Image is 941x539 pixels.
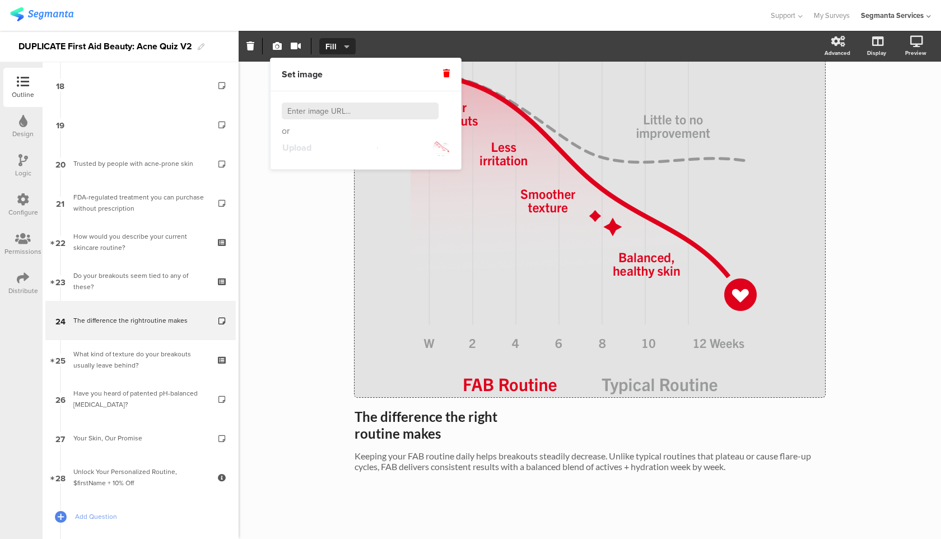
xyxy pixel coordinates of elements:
[45,183,236,222] a: 21 FDA-regulated treatment you can purchase without prescription
[56,79,64,91] span: 18
[10,7,73,21] img: segmanta logo
[73,192,207,214] div: FDA-regulated treatment you can purchase without prescription
[55,354,66,366] span: 25
[73,433,207,444] div: Your Skin, Our Promise
[45,222,236,262] a: 22 How would you describe your current skincare routine?
[55,471,66,484] span: 28
[45,66,236,105] a: 18
[73,388,207,410] div: Have you heard of patented pH-balanced Niacinamide?
[55,393,66,405] span: 26
[45,379,236,419] a: 26 Have you heard of patented pH-balanced [MEDICAL_DATA]?
[8,286,38,296] div: Distribute
[55,275,66,287] span: 23
[56,197,64,209] span: 21
[56,118,64,131] span: 19
[73,349,207,371] div: What kind of texture do your breakouts usually leave behind?
[12,129,34,139] div: Design
[73,231,207,253] div: How would you describe your current skincare routine?
[55,314,66,327] span: 24
[45,105,236,144] a: 19
[867,49,886,57] div: Display
[411,44,770,397] img: The difference the rightroutine makes cover image
[355,425,441,442] strong: routine makes
[905,49,926,57] div: Preview
[73,315,207,326] div: The difference the rightroutine makes
[45,262,236,301] a: 23 Do your breakouts seem tied to any of these?
[824,49,850,57] div: Advanced
[45,340,236,379] a: 25 What kind of texture do your breakouts usually leave behind?
[15,168,31,178] div: Logic
[75,511,218,522] span: Add Question
[45,419,236,458] a: 27 Your Skin, Our Promise
[433,140,450,156] img: https%3A%2F%2Fd3qka8e8qzmug1.cloudfront.net%2Fquestion%2F93667b7a77ec3997fcf5.png
[45,144,236,183] a: 20 Trusted by people with acne-prone skin
[325,41,348,53] span: Fill
[282,103,439,119] input: Enter image URL...
[73,158,207,169] div: Trusted by people with acne-prone skin
[282,125,290,137] span: or
[55,432,65,444] span: 27
[8,207,38,217] div: Configure
[282,68,323,81] span: Set image
[18,38,192,55] div: DUPLICATE First Aid Beauty: Acne Quiz V2
[12,90,34,100] div: Outline
[45,301,236,340] a: 24 The difference the rightroutine makes
[319,38,356,55] button: Fill
[282,138,312,158] button: Upload
[282,141,311,154] span: Upload
[4,247,41,257] div: Permissions
[355,408,497,425] strong: The difference the right
[771,10,795,21] span: Support
[55,157,66,170] span: 20
[73,270,207,292] div: Do your breakouts seem tied to any of these?
[355,450,825,472] p: Keeping your FAB routine daily helps breakouts steadily decrease. Unlike typical routines that pl...
[861,10,924,21] div: Segmanta Services
[73,466,207,489] div: Unlock Your Personalized Routine, $firstName + 10% Off
[45,458,236,497] a: 28 Unlock Your Personalized Routine, $firstName + 10% Off
[55,236,66,248] span: 22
